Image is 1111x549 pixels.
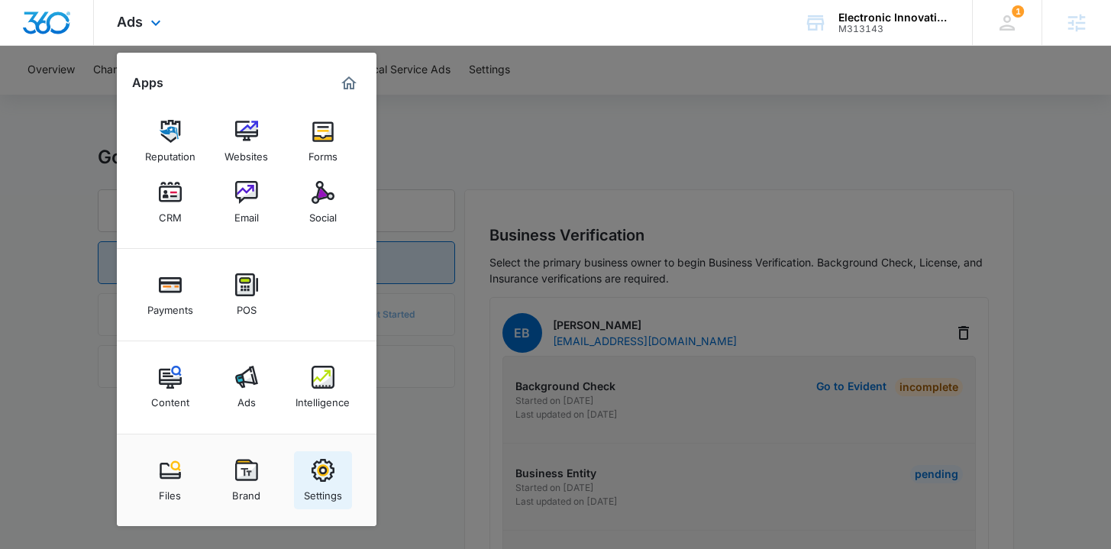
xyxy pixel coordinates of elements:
a: POS [218,266,276,324]
a: Websites [218,112,276,170]
span: Ads [117,14,143,30]
div: notifications count [1012,5,1024,18]
h2: Apps [132,76,163,90]
a: Payments [141,266,199,324]
a: Ads [218,358,276,416]
a: Files [141,451,199,509]
div: Social [309,204,337,224]
div: Forms [308,143,337,163]
div: Brand [232,482,260,502]
a: Reputation [141,112,199,170]
a: Settings [294,451,352,509]
div: Websites [224,143,268,163]
a: Brand [218,451,276,509]
div: Content [151,389,189,409]
div: Reputation [145,143,195,163]
span: 1 [1012,5,1024,18]
div: Ads [237,389,256,409]
div: Settings [304,482,342,502]
div: Payments [147,296,193,316]
a: Social [294,173,352,231]
a: CRM [141,173,199,231]
div: account name [838,11,950,24]
a: Content [141,358,199,416]
a: Intelligence [294,358,352,416]
a: Forms [294,112,352,170]
div: Intelligence [296,389,350,409]
a: Email [218,173,276,231]
div: Files [159,482,181,502]
a: Marketing 360® Dashboard [337,71,361,95]
div: account id [838,24,950,34]
div: POS [237,296,257,316]
div: Email [234,204,259,224]
div: CRM [159,204,182,224]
